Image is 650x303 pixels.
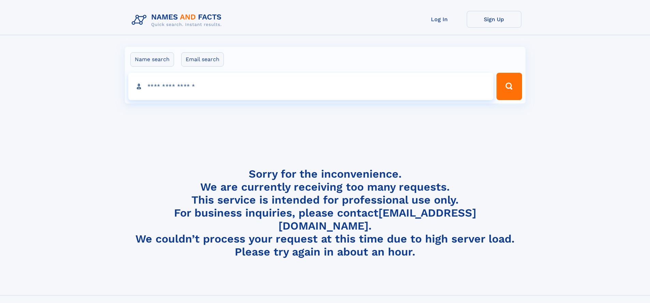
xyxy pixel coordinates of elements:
[278,206,476,232] a: [EMAIL_ADDRESS][DOMAIN_NAME]
[496,73,522,100] button: Search Button
[412,11,467,28] a: Log In
[181,52,224,67] label: Email search
[129,167,521,259] h4: Sorry for the inconvenience. We are currently receiving too many requests. This service is intend...
[130,52,174,67] label: Name search
[128,73,494,100] input: search input
[467,11,521,28] a: Sign Up
[129,11,227,29] img: Logo Names and Facts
